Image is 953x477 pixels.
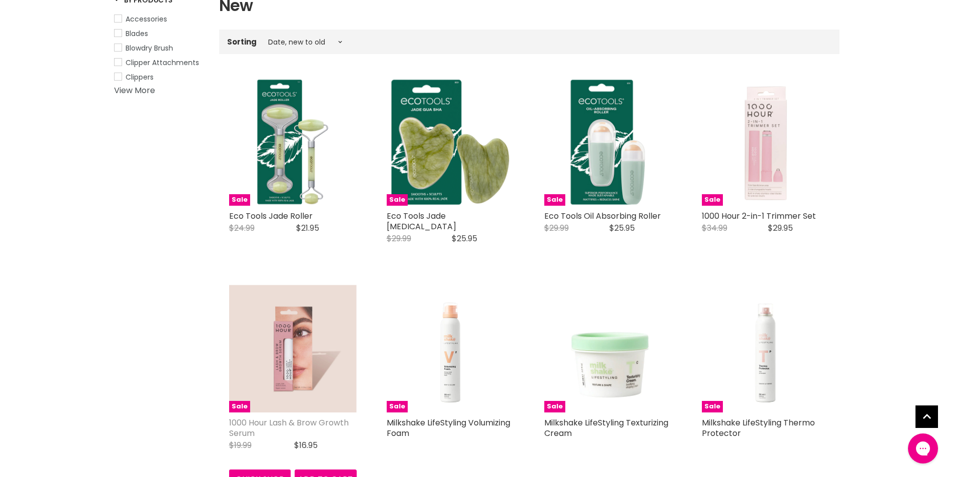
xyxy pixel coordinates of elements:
[609,222,635,234] span: $25.95
[544,417,668,439] a: Milkshake LifeStyling Texturizing Cream
[387,194,408,206] span: Sale
[296,222,319,234] span: $21.95
[452,233,477,244] span: $25.95
[544,194,565,206] span: Sale
[768,222,793,234] span: $29.95
[544,78,672,206] a: Eco Tools Oil Absorbing Roller Eco Tools Oil Absorbing Roller Sale
[229,222,255,234] span: $24.99
[229,194,250,206] span: Sale
[229,78,357,206] img: Eco Tools Jade Roller
[387,417,510,439] a: Milkshake LifeStyling Volumizing Foam
[114,43,207,54] a: Blowdry Brush
[126,43,173,53] span: Blowdry Brush
[702,401,723,412] span: Sale
[229,285,357,412] a: 1000 Hour Lash & Brow Growth Serum 1000 Hour Lash & Brow Growth Serum Sale
[294,439,318,451] span: $16.95
[229,210,313,222] a: Eco Tools Jade Roller
[229,417,349,439] a: 1000 Hour Lash & Brow Growth Serum
[544,210,661,222] a: Eco Tools Oil Absorbing Roller
[126,29,148,39] span: Blades
[544,222,569,234] span: $29.99
[702,285,829,412] a: Milkshake LifeStyling Thermo Protector Milkshake LifeStyling Thermo Protector Sale
[702,285,829,412] img: Milkshake LifeStyling Thermo Protector
[702,210,816,222] a: 1000 Hour 2-in-1 Trimmer Set
[229,285,357,412] img: 1000 Hour Lash & Brow Growth Serum
[114,28,207,39] a: Blades
[126,72,154,82] span: Clippers
[387,233,411,244] span: $29.99
[702,78,829,206] img: 1000 Hour 2-in-1 Trimmer Set
[702,417,815,439] a: Milkshake LifeStyling Thermo Protector
[114,57,207,68] a: Clipper Attachments
[229,439,252,451] span: $19.99
[114,72,207,83] a: Clippers
[229,78,357,206] a: Eco Tools Jade Roller Eco Tools Jade Roller Sale
[387,285,514,412] img: Milkshake LifeStyling Volumizing Foam
[387,78,514,206] img: Eco Tools Jade Gua Sha
[387,78,514,206] a: Eco Tools Jade Gua Sha Sale
[544,401,565,412] span: Sale
[227,38,257,46] label: Sorting
[702,222,727,234] span: $34.99
[126,14,167,24] span: Accessories
[387,401,408,412] span: Sale
[903,430,943,467] iframe: Gorgias live chat messenger
[114,85,155,96] a: View More
[544,78,672,206] img: Eco Tools Oil Absorbing Roller
[387,210,456,232] a: Eco Tools Jade [MEDICAL_DATA]
[114,14,207,25] a: Accessories
[387,285,514,412] a: Milkshake LifeStyling Volumizing Foam Sale
[126,58,199,68] span: Clipper Attachments
[544,285,672,412] a: Milkshake LifeStyling Texturizing Cream Milkshake LifeStyling Texturizing Cream Sale
[702,194,723,206] span: Sale
[702,78,829,206] a: 1000 Hour 2-in-1 Trimmer Set 1000 Hour 2-in-1 Trimmer Set Sale
[229,401,250,412] span: Sale
[544,285,672,412] img: Milkshake LifeStyling Texturizing Cream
